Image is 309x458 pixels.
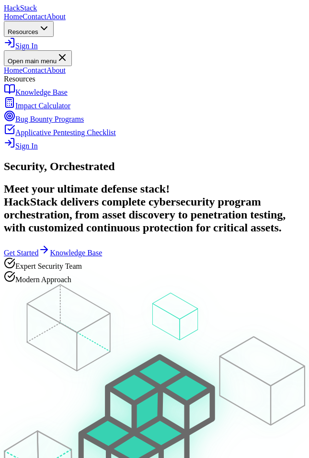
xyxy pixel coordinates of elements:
[15,115,84,123] span: Bug Bounty Programs
[4,271,305,284] div: Modern Approach
[4,83,305,97] a: Knowledge Base
[4,42,38,50] a: Sign In
[4,249,50,257] a: Get Started
[50,249,102,257] a: Knowledge Base
[4,137,305,150] a: Sign In
[20,4,37,12] span: Stack
[4,183,305,234] h2: Meet your ultimate defense
[4,50,72,66] button: Open main menu
[4,110,305,124] a: Bug Bounty Programs
[4,12,23,21] a: Home
[4,21,54,37] button: Resources
[23,66,46,74] a: Contact
[46,12,66,21] a: About
[4,66,23,74] a: Home
[4,257,305,271] div: Expert Security Team
[4,124,305,137] a: Applicative Pentesting Checklist
[15,142,38,150] span: Sign In
[4,75,305,83] div: Resources
[8,57,57,65] span: Open main menu
[140,183,170,195] strong: stack!
[15,128,116,137] span: Applicative Pentesting Checklist
[4,4,37,12] a: HackStack
[23,12,46,21] a: Contact
[15,88,68,96] span: Knowledge Base
[4,97,305,110] a: Impact Calculator
[15,102,70,110] span: Impact Calculator
[4,160,305,173] h1: Security,
[46,66,66,74] a: About
[15,42,38,50] span: Sign In
[4,195,286,234] span: HackStack delivers complete cybersecurity program orchestration, from asset discovery to penetrat...
[4,4,37,12] span: Hack
[50,160,115,172] span: Orchestrated
[8,28,38,35] span: Resources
